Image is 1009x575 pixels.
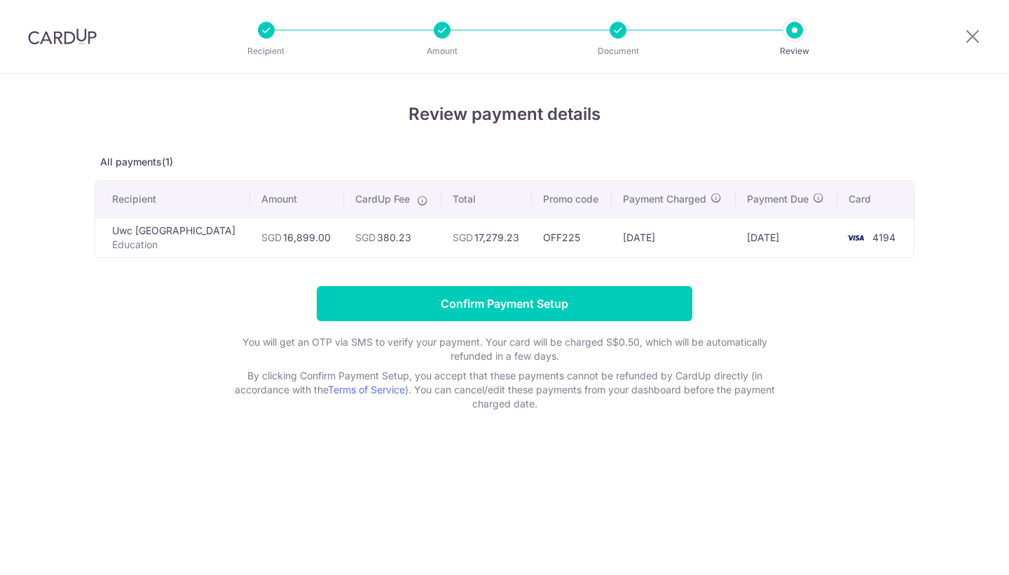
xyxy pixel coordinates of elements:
td: OFF225 [532,217,611,257]
img: CardUp [28,28,97,45]
p: Document [566,44,670,58]
h4: Review payment details [95,102,914,127]
th: Promo code [532,181,611,217]
p: By clicking Confirm Payment Setup, you accept that these payments cannot be refunded by CardUp di... [224,369,785,411]
p: All payments(1) [95,155,914,169]
span: SGD [355,231,376,243]
th: Total [441,181,533,217]
td: 17,279.23 [441,217,533,257]
td: 16,899.00 [250,217,344,257]
p: Recipient [214,44,318,58]
td: [DATE] [612,217,736,257]
span: Payment Due [747,192,809,206]
td: 380.23 [344,217,441,257]
span: SGD [261,231,282,243]
p: Education [112,238,239,252]
p: You will get an OTP via SMS to verify your payment. Your card will be charged S$0.50, which will ... [224,335,785,363]
p: Amount [390,44,494,58]
span: CardUp Fee [355,192,410,206]
span: Payment Charged [623,192,706,206]
a: Terms of Service [328,384,405,395]
th: Card [837,181,914,217]
td: Uwc [GEOGRAPHIC_DATA] [95,217,250,257]
span: 4194 [872,231,895,243]
td: [DATE] [736,217,837,257]
th: Amount [250,181,344,217]
input: Confirm Payment Setup [317,286,692,321]
span: SGD [453,231,473,243]
img: <span class="translation_missing" title="translation missing: en.account_steps.new_confirm_form.b... [842,229,870,246]
th: Recipient [95,181,250,217]
p: Review [743,44,846,58]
